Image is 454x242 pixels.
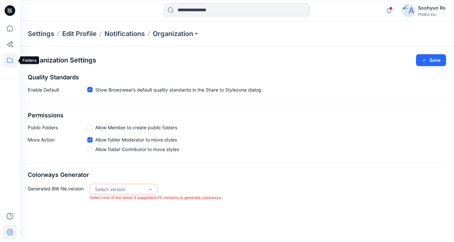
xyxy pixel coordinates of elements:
p: Settings [28,29,54,38]
div: Philko Inc. [418,12,446,17]
span: Allow folder Contributor to move styles [95,146,179,153]
h2: Colorways Generator [28,172,446,179]
p: Generated BW file version [28,184,87,201]
div: Soohyun Ro [418,4,446,12]
h2: Organization Settings [28,57,96,64]
span: Allow Member to create public folders [95,124,177,131]
button: Save [416,54,446,66]
p: Select one of the latest 3 supported VS versions to generate colorways. [90,194,222,201]
p: Public Folders [28,124,87,131]
div: Select version [95,186,144,193]
span: Show Browzwear’s default quality standards in the Share to Stylezone dialog [95,86,261,93]
h2: Quality Standards [28,74,446,81]
p: Enable Default [28,86,87,96]
img: avatar [402,4,415,17]
a: Notifications [104,29,145,38]
h2: Permissions [28,112,446,119]
p: Move Action [28,136,87,155]
span: Allow folder Moderator to move styles [95,136,177,143]
a: Edit Profile [62,29,97,38]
